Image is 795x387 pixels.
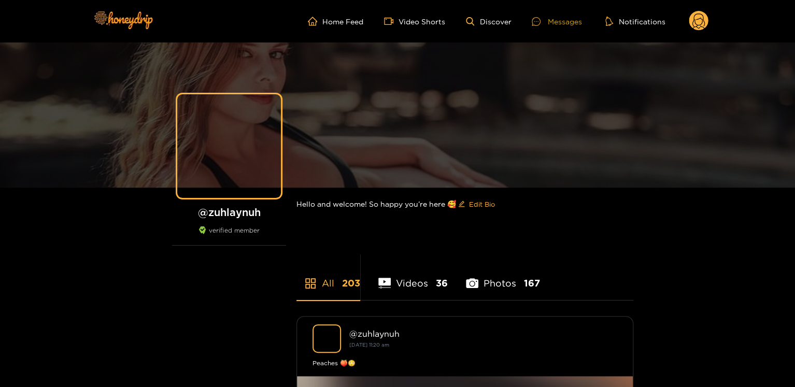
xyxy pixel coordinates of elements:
[308,17,322,26] span: home
[304,277,317,290] span: appstore
[313,358,617,368] div: Peaches 🍑😳
[172,206,286,219] h1: @ zuhlaynuh
[342,277,360,290] span: 203
[524,277,540,290] span: 167
[456,196,497,212] button: editEdit Bio
[378,253,448,300] li: Videos
[466,17,511,26] a: Discover
[349,329,617,338] div: @ zuhlaynuh
[349,342,389,348] small: [DATE] 11:20 am
[466,253,540,300] li: Photos
[436,277,448,290] span: 36
[458,200,465,208] span: edit
[296,188,633,221] div: Hello and welcome! So happy you’re here 🥰
[384,17,399,26] span: video-camera
[308,17,363,26] a: Home Feed
[602,16,668,26] button: Notifications
[313,324,341,353] img: zuhlaynuh
[384,17,445,26] a: Video Shorts
[296,253,360,300] li: All
[469,199,495,209] span: Edit Bio
[532,16,581,27] div: Messages
[172,226,286,246] div: verified member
